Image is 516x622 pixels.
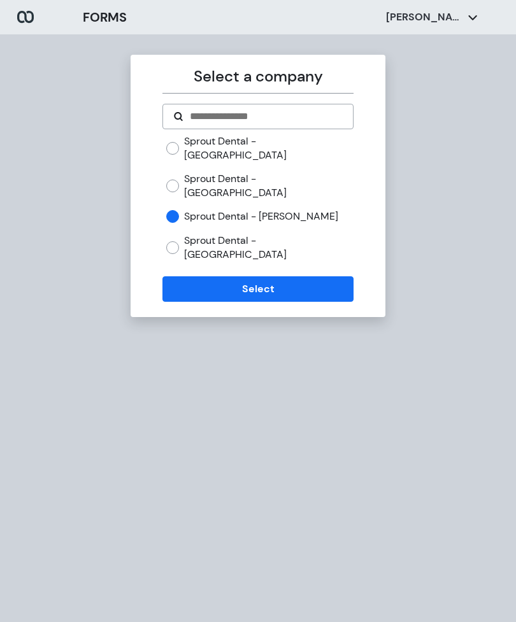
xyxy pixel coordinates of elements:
[184,234,353,261] label: Sprout Dental - [GEOGRAPHIC_DATA]
[83,8,127,27] h3: FORMS
[184,134,353,162] label: Sprout Dental - [GEOGRAPHIC_DATA]
[162,276,353,302] button: Select
[386,10,462,24] p: [PERSON_NAME]
[189,109,342,124] input: Search
[184,172,353,199] label: Sprout Dental - [GEOGRAPHIC_DATA]
[184,209,338,223] label: Sprout Dental - [PERSON_NAME]
[162,65,353,88] p: Select a company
